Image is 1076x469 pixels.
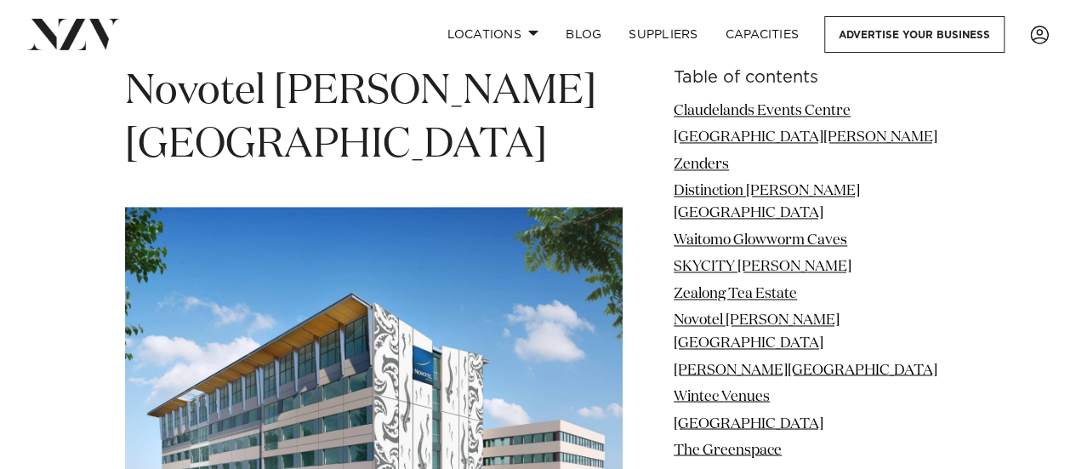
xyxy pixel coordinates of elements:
[674,287,797,301] a: Zealong Tea Estate
[674,69,951,87] h6: Table of contents
[674,130,937,145] a: [GEOGRAPHIC_DATA][PERSON_NAME]
[27,19,120,49] img: nzv-logo.png
[615,16,711,53] a: SUPPLIERS
[824,16,1005,53] a: Advertise your business
[552,16,615,53] a: BLOG
[674,314,840,351] a: Novotel [PERSON_NAME] [GEOGRAPHIC_DATA]
[674,443,782,458] a: The Greenspace
[712,16,813,53] a: Capacities
[674,157,729,172] a: Zenders
[674,184,860,220] a: Distinction [PERSON_NAME][GEOGRAPHIC_DATA]
[433,16,552,53] a: Locations
[674,390,770,404] a: Wintec Venues
[674,416,823,431] a: [GEOGRAPHIC_DATA]
[674,363,937,377] a: [PERSON_NAME][GEOGRAPHIC_DATA]
[674,104,851,118] a: Claudelands Events Centre
[674,233,847,248] a: Waitomo Glowworm Caves
[125,71,596,166] span: Novotel [PERSON_NAME] [GEOGRAPHIC_DATA]
[674,260,851,275] a: SKYCITY [PERSON_NAME]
